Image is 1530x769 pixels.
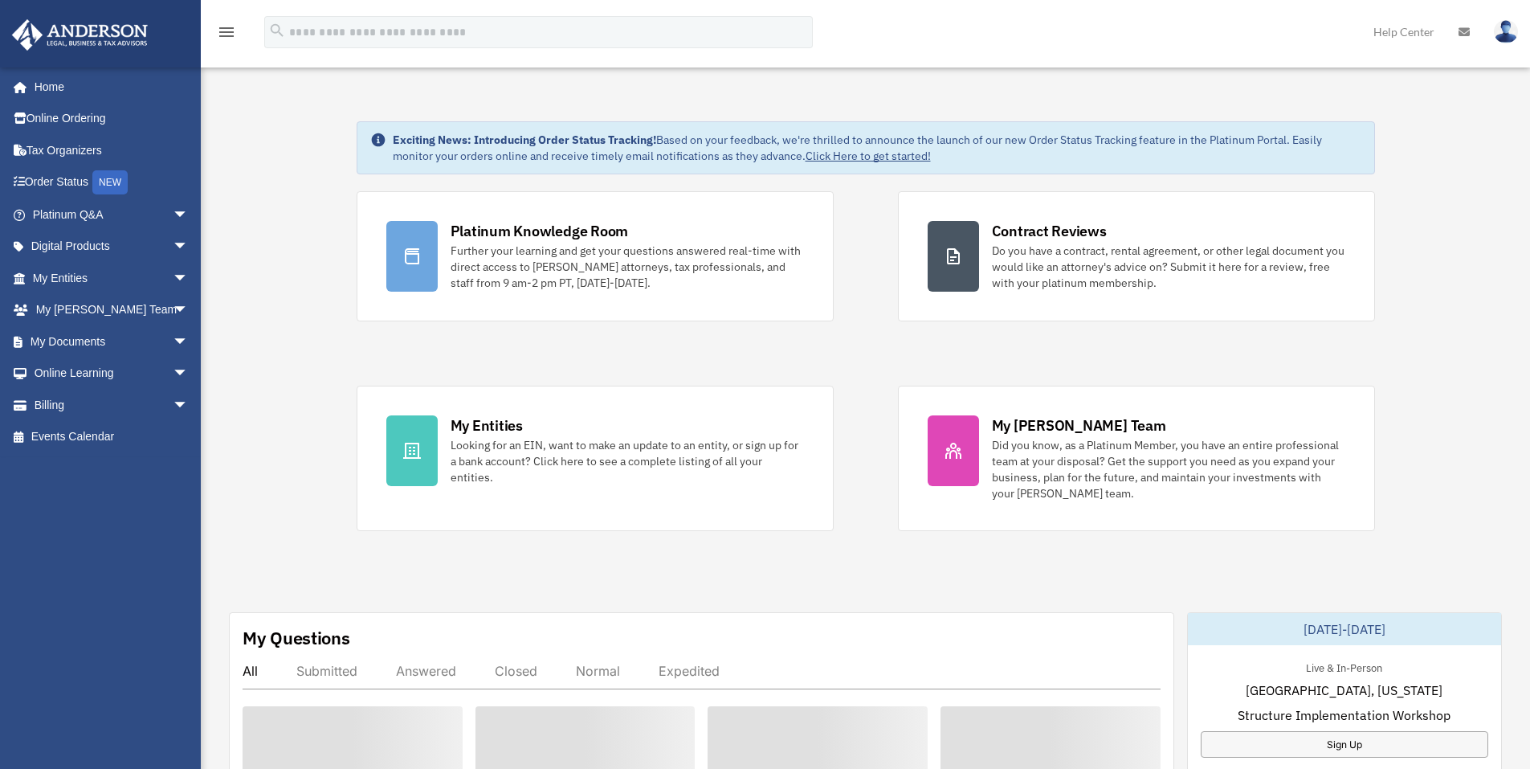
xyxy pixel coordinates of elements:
[11,294,213,326] a: My [PERSON_NAME] Teamarrow_drop_down
[7,19,153,51] img: Anderson Advisors Platinum Portal
[898,386,1375,531] a: My [PERSON_NAME] Team Did you know, as a Platinum Member, you have an entire professional team at...
[173,358,205,391] span: arrow_drop_down
[576,663,620,679] div: Normal
[659,663,720,679] div: Expedited
[11,421,213,453] a: Events Calendar
[173,231,205,264] span: arrow_drop_down
[806,149,931,163] a: Click Here to get started!
[357,191,834,321] a: Platinum Knowledge Room Further your learning and get your questions answered real-time with dire...
[11,166,213,199] a: Order StatusNEW
[217,22,236,42] i: menu
[1246,681,1442,700] span: [GEOGRAPHIC_DATA], [US_STATE]
[173,325,205,358] span: arrow_drop_down
[1188,613,1501,645] div: [DATE]-[DATE]
[11,262,213,294] a: My Entitiesarrow_drop_down
[11,134,213,166] a: Tax Organizers
[451,221,629,241] div: Platinum Knowledge Room
[243,626,350,650] div: My Questions
[992,437,1345,501] div: Did you know, as a Platinum Member, you have an entire professional team at your disposal? Get th...
[268,22,286,39] i: search
[243,663,258,679] div: All
[1494,20,1518,43] img: User Pic
[296,663,357,679] div: Submitted
[173,198,205,231] span: arrow_drop_down
[1238,706,1450,725] span: Structure Implementation Workshop
[357,386,834,531] a: My Entities Looking for an EIN, want to make an update to an entity, or sign up for a bank accoun...
[173,389,205,422] span: arrow_drop_down
[173,262,205,295] span: arrow_drop_down
[11,389,213,421] a: Billingarrow_drop_down
[173,294,205,327] span: arrow_drop_down
[217,28,236,42] a: menu
[495,663,537,679] div: Closed
[11,71,205,103] a: Home
[451,243,804,291] div: Further your learning and get your questions answered real-time with direct access to [PERSON_NAM...
[92,170,128,194] div: NEW
[898,191,1375,321] a: Contract Reviews Do you have a contract, rental agreement, or other legal document you would like...
[451,437,804,485] div: Looking for an EIN, want to make an update to an entity, or sign up for a bank account? Click her...
[992,415,1166,436] div: My [PERSON_NAME] Team
[11,103,213,135] a: Online Ordering
[992,243,1345,291] div: Do you have a contract, rental agreement, or other legal document you would like an attorney's ad...
[11,231,213,263] a: Digital Productsarrow_drop_down
[11,358,213,390] a: Online Learningarrow_drop_down
[992,221,1107,241] div: Contract Reviews
[393,133,656,147] strong: Exciting News: Introducing Order Status Tracking!
[451,415,523,436] div: My Entities
[396,663,456,679] div: Answered
[11,198,213,231] a: Platinum Q&Aarrow_drop_down
[11,325,213,358] a: My Documentsarrow_drop_down
[393,132,1361,164] div: Based on your feedback, we're thrilled to announce the launch of our new Order Status Tracking fe...
[1293,658,1395,675] div: Live & In-Person
[1201,731,1488,758] a: Sign Up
